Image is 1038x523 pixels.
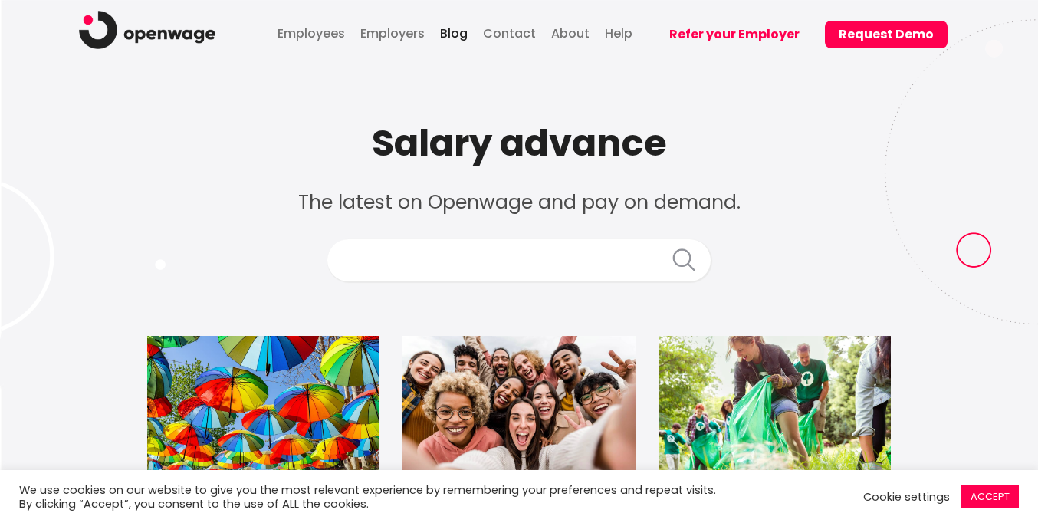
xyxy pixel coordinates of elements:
[863,490,950,504] a: Cookie settings
[436,11,471,53] a: Blog
[19,483,719,511] div: We use cookies on our website to give you the most relevant experience by remembering your prefer...
[813,5,948,66] a: Request Demo
[136,120,902,166] h1: Salary advance
[825,21,948,48] button: Request Demo
[601,11,636,53] a: Help
[356,11,429,53] a: Employers
[547,11,593,53] a: About
[479,11,540,53] a: Contact
[79,11,215,49] img: logo.png
[902,434,1021,477] iframe: Help widget launcher
[655,21,813,48] button: Refer your Employer
[672,248,695,271] img: Search icon
[274,11,349,53] a: Employees
[136,166,902,216] p: The latest on Openwage and pay on demand.
[882,19,1038,326] img: right_bg.png
[644,5,813,66] a: Refer your Employer
[961,485,1019,508] a: ACCEPT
